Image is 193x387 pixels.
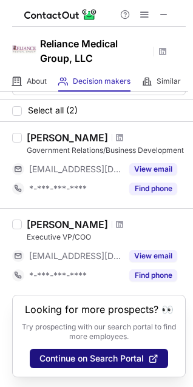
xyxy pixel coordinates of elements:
[27,145,186,156] div: Government Relations/Business Development
[73,76,130,86] span: Decision makers
[129,269,177,281] button: Reveal Button
[129,163,177,175] button: Reveal Button
[21,322,177,342] p: Try prospecting with our search portal to find more employees.
[25,304,174,315] header: Looking for more prospects? 👀
[27,132,108,144] div: [PERSON_NAME]
[24,7,97,22] img: ContactOut v5.3.10
[29,164,122,175] span: [EMAIL_ADDRESS][DOMAIN_NAME]
[30,349,168,368] button: Continue on Search Portal
[27,218,108,231] div: [PERSON_NAME]
[12,37,36,61] img: 50e62e94c55574c13f0c6834ab976cf9
[29,251,122,261] span: [EMAIL_ADDRESS][DOMAIN_NAME]
[40,36,149,66] h1: Reliance Medical Group, LLC
[157,76,181,86] span: Similar
[39,354,144,363] span: Continue on Search Portal
[129,183,177,195] button: Reveal Button
[28,106,78,115] span: Select all (2)
[129,250,177,262] button: Reveal Button
[27,232,186,243] div: Executive VP/COO
[27,76,47,86] span: About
